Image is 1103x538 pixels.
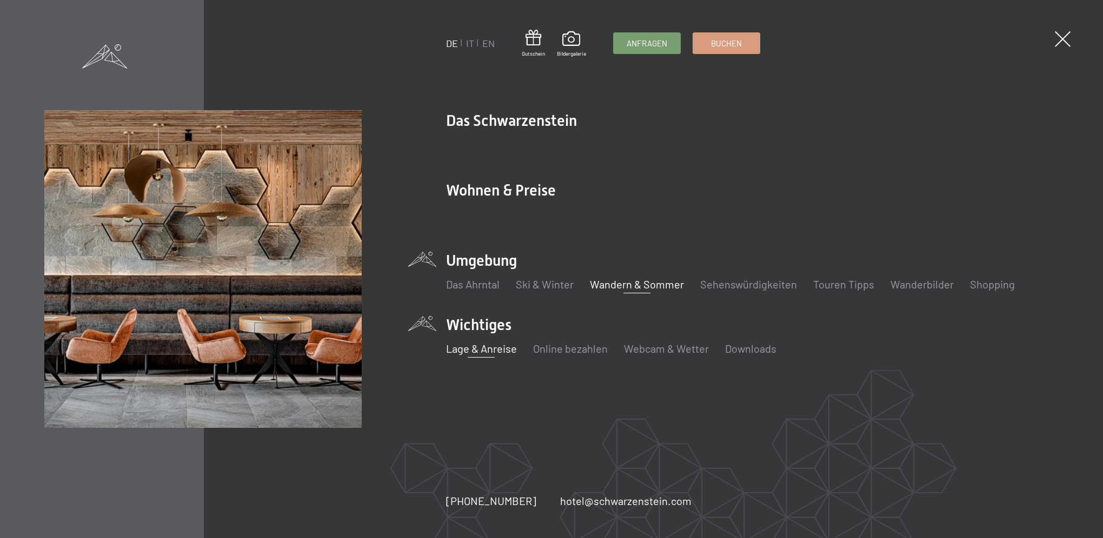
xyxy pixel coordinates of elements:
[725,342,776,355] a: Downloads
[446,494,536,507] span: [PHONE_NUMBER]
[711,38,742,49] span: Buchen
[557,31,586,57] a: Bildergalerie
[693,33,760,53] a: Buchen
[522,30,545,57] a: Gutschein
[466,37,474,49] a: IT
[614,33,680,53] a: Anfragen
[446,493,536,508] a: [PHONE_NUMBER]
[44,110,362,427] img: Wellnesshotels - Bar - Spieltische - Kinderunterhaltung
[522,50,545,57] span: Gutschein
[590,278,684,291] a: Wandern & Sommer
[446,278,500,291] a: Das Ahrntal
[891,278,954,291] a: Wanderbilder
[557,50,586,57] span: Bildergalerie
[533,342,608,355] a: Online bezahlen
[700,278,797,291] a: Sehenswürdigkeiten
[516,278,574,291] a: Ski & Winter
[560,493,692,508] a: hotel@schwarzenstein.com
[627,38,667,49] span: Anfragen
[446,37,458,49] a: DE
[482,37,495,49] a: EN
[813,278,874,291] a: Touren Tipps
[970,278,1015,291] a: Shopping
[624,342,709,355] a: Webcam & Wetter
[446,342,517,355] a: Lage & Anreise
